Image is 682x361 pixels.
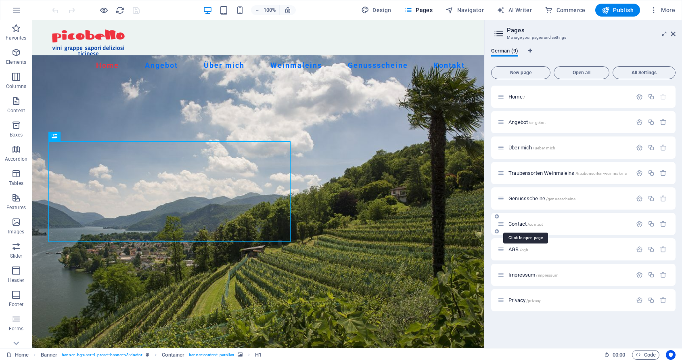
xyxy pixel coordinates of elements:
button: reload [115,5,125,15]
span: Pages [404,6,433,14]
div: Home/ [506,94,632,99]
div: Traubensorten Weinmaleins/traubensorten-weinmaleins [506,170,632,176]
div: Remove [660,195,667,202]
div: Settings [636,195,643,202]
div: Design (Ctrl+Alt+Y) [358,4,395,17]
span: 00 00 [613,350,625,360]
div: Remove [660,119,667,126]
p: Forms [9,325,23,332]
span: /privacy [526,298,541,303]
div: Remove [660,297,667,304]
div: Settings [636,271,643,278]
h3: Manage your pages and settings [507,34,659,41]
span: Click to select. Double-click to edit [41,350,58,360]
div: Duplicate [648,93,655,100]
p: Elements [6,59,27,65]
div: Remove [660,170,667,176]
span: Click to open page [508,246,528,252]
button: 100% [251,5,280,15]
div: Remove [660,220,667,227]
span: Click to open page [508,94,525,100]
p: Content [7,107,25,114]
button: AI Writer [494,4,535,17]
div: Settings [636,297,643,304]
span: All Settings [616,70,672,75]
span: Design [361,6,391,14]
p: Columns [6,83,26,90]
span: /traubensorten-weinmaleins [575,171,627,176]
div: Duplicate [648,246,655,253]
span: /contact [527,222,543,227]
span: Publish [602,6,634,14]
span: Click to open page [508,297,541,303]
p: Boxes [10,132,23,138]
span: / [523,95,525,99]
p: Slider [10,253,23,259]
button: Publish [595,4,640,17]
button: Navigator [442,4,487,17]
button: More [646,4,678,17]
div: Settings [636,220,643,227]
div: Genussscheine/genussscheine [506,196,632,201]
div: Duplicate [648,297,655,304]
div: Privacy/privacy [506,298,632,303]
div: Remove [660,144,667,151]
div: Settings [636,93,643,100]
div: AGB/agb [506,247,632,252]
div: Duplicate [648,195,655,202]
nav: breadcrumb [41,350,262,360]
p: Tables [9,180,23,187]
span: /ueber-mich [533,146,555,150]
div: Angebot/angebot [506,120,632,125]
div: Language Tabs [491,48,676,63]
p: Images [8,229,25,235]
span: AI Writer [497,6,532,14]
h2: Pages [507,27,676,34]
p: Accordion [5,156,27,162]
span: . banner-content .parallax [188,350,234,360]
div: The startpage cannot be deleted [660,93,667,100]
p: Footer [9,301,23,308]
button: Open all [554,66,609,79]
div: Remove [660,246,667,253]
div: Duplicate [648,170,655,176]
div: Settings [636,170,643,176]
i: This element contains a background [238,353,243,357]
span: Click to select. Double-click to edit [162,350,184,360]
div: Duplicate [648,144,655,151]
div: Settings [636,144,643,151]
button: Usercentrics [666,350,676,360]
span: /genussscheine [546,197,575,201]
div: Über mich/ueber-mich [506,145,632,150]
div: Impressum/impressum [506,272,632,277]
p: Favorites [6,35,26,41]
span: Navigator [446,6,484,14]
i: On resize automatically adjust zoom level to fit chosen device. [284,6,291,14]
span: New page [495,70,547,75]
button: Code [632,350,659,360]
p: Header [8,277,24,283]
h6: Session time [604,350,626,360]
span: Click to open page [508,195,575,201]
button: Pages [401,4,436,17]
span: Open all [557,70,606,75]
p: Features [6,204,26,211]
span: Click to open page [508,119,546,125]
span: . banner .bg-user-4 .preset-banner-v3-doctor [61,350,142,360]
h6: 100% [263,5,276,15]
span: Click to open page [508,170,627,176]
span: Click to open page [508,272,559,278]
div: Remove [660,271,667,278]
span: Code [636,350,656,360]
i: This element is a customizable preset [146,353,149,357]
i: Reload page [115,6,125,15]
span: /impressum [536,273,558,277]
span: : [618,352,619,358]
div: Duplicate [648,220,655,227]
button: Design [358,4,395,17]
div: Settings [636,119,643,126]
button: Commerce [542,4,589,17]
span: Contact [508,221,543,227]
div: Settings [636,246,643,253]
button: Click here to leave preview mode and continue editing [99,5,109,15]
